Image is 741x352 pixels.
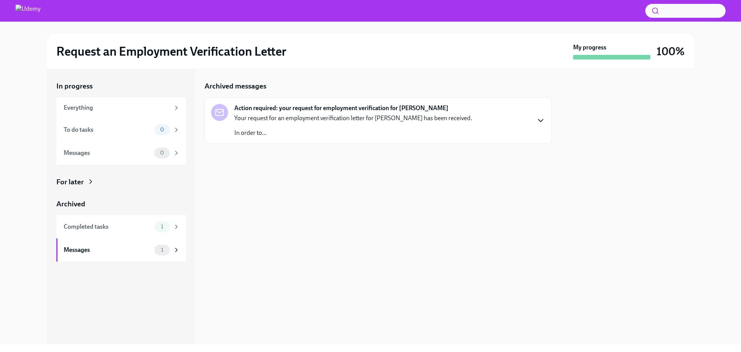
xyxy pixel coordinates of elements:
a: Messages1 [56,238,186,262]
a: To do tasks0 [56,118,186,141]
h3: 100% [656,44,685,58]
span: 1 [156,247,168,253]
p: Your request for an employment verification letter for [PERSON_NAME] has been received. [234,114,472,122]
a: In progress [56,81,186,91]
span: 0 [156,127,169,133]
strong: My progress [573,43,606,52]
a: For later [56,177,186,187]
p: In order to... [234,129,472,137]
div: Messages [64,246,151,254]
a: Completed tasks1 [56,215,186,238]
a: Everything [56,97,186,118]
strong: Action required: your request for employment verification for [PERSON_NAME] [234,104,448,112]
div: Everything [64,104,170,112]
div: Completed tasks [64,223,151,231]
span: 0 [156,150,169,156]
h5: Archived messages [205,81,266,91]
a: Messages0 [56,141,186,165]
div: Messages [64,149,151,157]
a: Archived [56,199,186,209]
div: To do tasks [64,126,151,134]
img: Udemy [15,5,41,17]
div: For later [56,177,84,187]
h2: Request an Employment Verification Letter [56,44,286,59]
span: 1 [156,224,168,230]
